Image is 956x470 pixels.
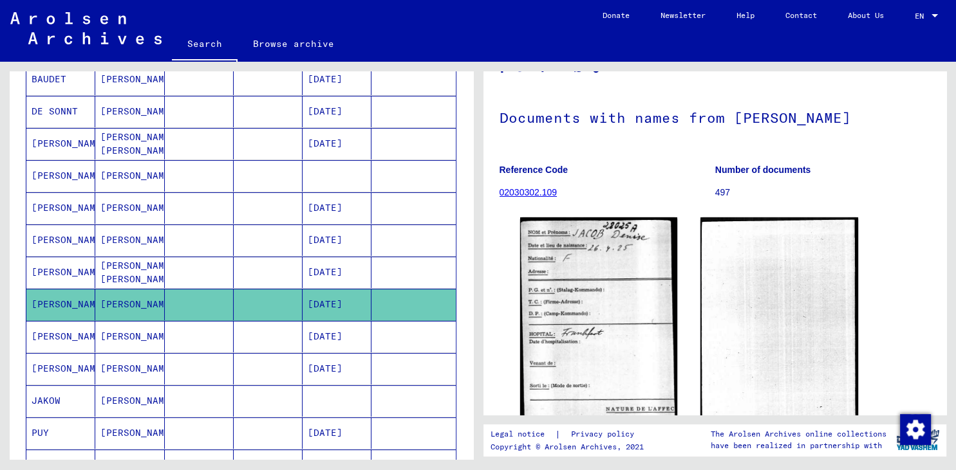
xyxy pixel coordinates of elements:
[95,64,164,95] mat-cell: [PERSON_NAME]
[491,428,650,441] div: |
[520,217,678,438] img: 001.jpg
[95,289,164,320] mat-cell: [PERSON_NAME]
[303,192,371,224] mat-cell: [DATE]
[95,321,164,352] mat-cell: [PERSON_NAME]
[700,217,858,443] img: 002.jpg
[303,257,371,288] mat-cell: [DATE]
[303,64,371,95] mat-cell: [DATE]
[303,321,371,352] mat-cell: [DATE]
[238,28,350,59] a: Browse archive
[26,64,95,95] mat-cell: BAUDET
[95,96,164,127] mat-cell: [PERSON_NAME]
[303,128,371,159] mat-cell: [DATE]
[491,441,650,453] p: Copyright © Arolsen Archives, 2021
[26,160,95,192] mat-cell: [PERSON_NAME]
[95,257,164,288] mat-cell: [PERSON_NAME] [PERSON_NAME]
[26,224,95,256] mat-cell: [PERSON_NAME]
[303,417,371,449] mat-cell: [DATE]
[26,96,95,127] mat-cell: DE SONNT
[10,12,162,44] img: Arolsen_neg.svg
[26,128,95,159] mat-cell: [PERSON_NAME]
[303,353,371,384] mat-cell: [DATE]
[500,88,931,145] h1: Documents with names from [PERSON_NAME]
[303,289,371,320] mat-cell: [DATE]
[899,413,930,444] div: Zustimmung ändern
[95,224,164,256] mat-cell: [PERSON_NAME]
[95,385,164,417] mat-cell: [PERSON_NAME]
[26,321,95,352] mat-cell: [PERSON_NAME]
[95,417,164,449] mat-cell: [PERSON_NAME]
[715,165,811,175] b: Number of documents
[26,192,95,224] mat-cell: [PERSON_NAME]
[561,428,650,441] a: Privacy policy
[95,160,164,192] mat-cell: [PERSON_NAME]
[900,414,931,445] img: Zustimmung ändern
[26,289,95,320] mat-cell: [PERSON_NAME]
[894,424,942,456] img: yv_logo.png
[26,257,95,288] mat-cell: [PERSON_NAME]
[26,417,95,449] mat-cell: PUY
[26,385,95,417] mat-cell: JAKOW
[715,186,930,199] p: 497
[95,353,164,384] mat-cell: [PERSON_NAME]
[95,192,164,224] mat-cell: [PERSON_NAME]
[491,428,555,441] a: Legal notice
[95,128,164,159] mat-cell: [PERSON_NAME] [PERSON_NAME]
[915,11,924,21] mat-select-trigger: EN
[500,165,568,175] b: Reference Code
[500,187,558,197] a: 02030302.109
[303,224,371,256] mat-cell: [DATE]
[172,28,238,62] a: Search
[26,353,95,384] mat-cell: [PERSON_NAME]
[711,440,886,451] p: have been realized in partnership with
[303,96,371,127] mat-cell: [DATE]
[711,428,886,440] p: The Arolsen Archives online collections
